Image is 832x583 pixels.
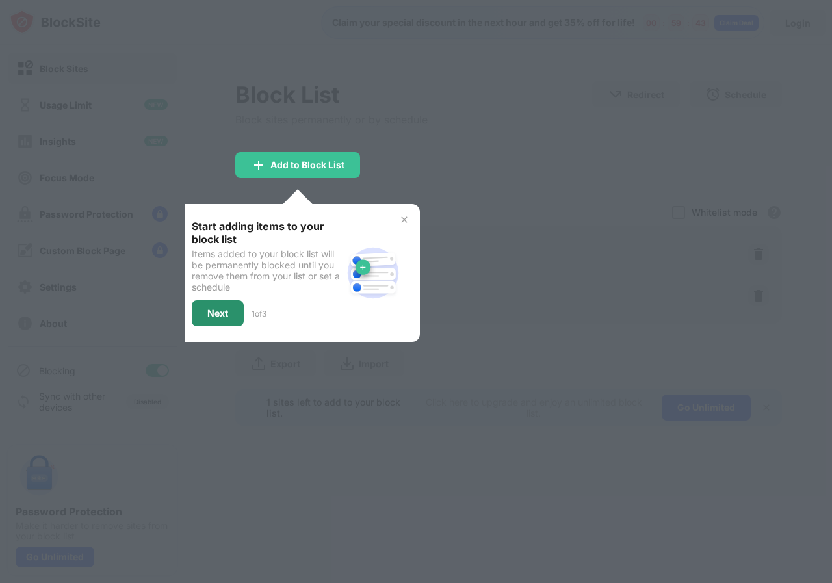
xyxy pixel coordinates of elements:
[399,214,409,225] img: x-button.svg
[207,308,228,318] div: Next
[192,248,342,292] div: Items added to your block list will be permanently blocked until you remove them from your list o...
[342,242,404,304] img: block-site.svg
[270,160,344,170] div: Add to Block List
[192,220,342,246] div: Start adding items to your block list
[252,309,266,318] div: 1 of 3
